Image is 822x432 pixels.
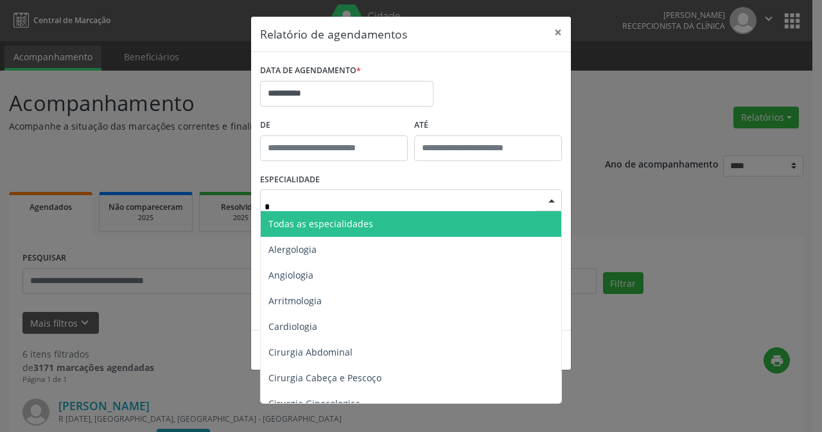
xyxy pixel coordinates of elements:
span: Alergologia [268,243,317,255]
h5: Relatório de agendamentos [260,26,407,42]
span: Cardiologia [268,320,317,333]
span: Cirurgia Ginecologica [268,397,360,410]
label: ESPECIALIDADE [260,170,320,190]
span: Cirurgia Abdominal [268,346,353,358]
button: Close [545,17,571,48]
span: Arritmologia [268,295,322,307]
label: De [260,116,408,135]
label: ATÉ [414,116,562,135]
label: DATA DE AGENDAMENTO [260,61,361,81]
span: Cirurgia Cabeça e Pescoço [268,372,381,384]
span: Angiologia [268,269,313,281]
span: Todas as especialidades [268,218,373,230]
